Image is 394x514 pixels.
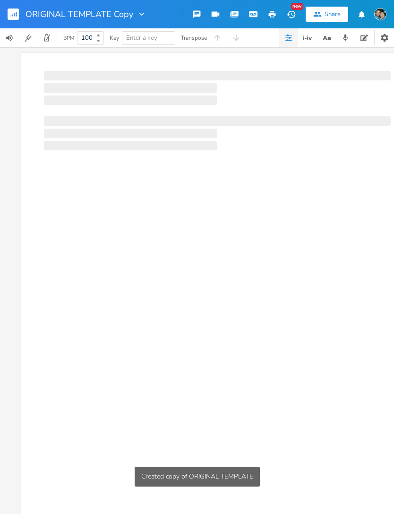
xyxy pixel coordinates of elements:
[325,10,341,18] div: Share
[306,7,348,22] button: Share
[110,35,119,41] div: Key
[181,35,207,41] div: Transpose
[126,34,157,42] span: Enter a key
[63,35,74,41] div: BPM
[26,10,133,18] span: ORIGINAL TEMPLATE Copy
[374,8,386,20] img: KLBC Worship Team
[282,6,300,23] button: New
[291,3,303,10] div: New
